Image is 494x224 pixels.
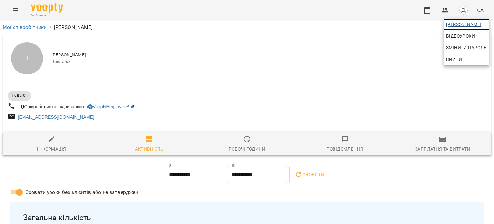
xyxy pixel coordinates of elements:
span: Відеоуроки [446,32,475,40]
a: Змінити пароль [444,42,489,54]
a: [PERSON_NAME] [444,19,489,30]
span: [PERSON_NAME] [446,21,487,28]
span: Вийти [446,55,462,63]
button: Вийти [444,54,489,65]
a: Відеоуроки [444,30,478,42]
span: Змінити пароль [446,44,487,52]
